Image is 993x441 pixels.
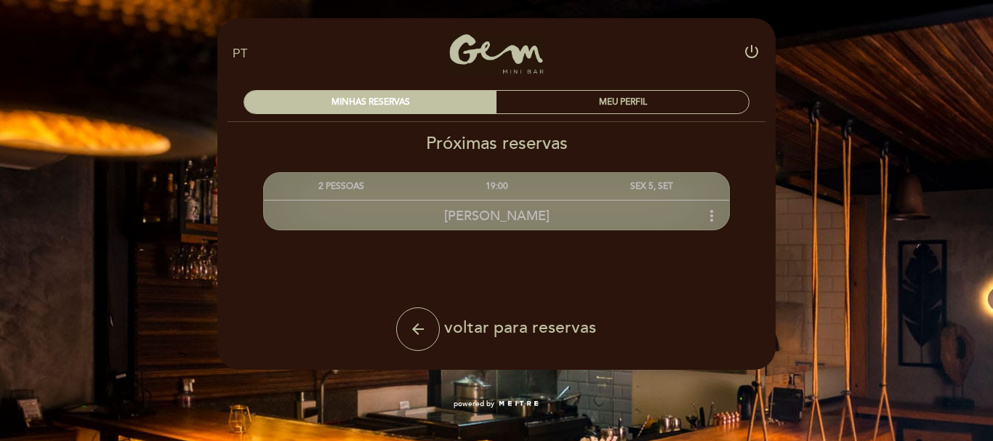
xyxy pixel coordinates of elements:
span: powered by [454,399,494,409]
div: 19:00 [419,173,574,200]
a: powered by [454,399,539,409]
i: arrow_back [409,320,427,338]
i: more_vert [703,207,720,224]
img: MEITRE [498,400,539,408]
h2: Próximas reservas [217,133,776,154]
button: power_settings_new [743,43,760,65]
div: MEU PERFIL [496,91,749,113]
button: arrow_back [396,307,440,351]
div: SEX 5, SET [574,173,729,200]
i: power_settings_new [743,43,760,60]
span: voltar para reservas [444,317,596,338]
span: [PERSON_NAME] [444,208,550,224]
div: MINHAS RESERVAS [244,91,496,113]
a: MiniBar Gem [406,34,587,74]
div: 2 PESSOAS [264,173,419,200]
